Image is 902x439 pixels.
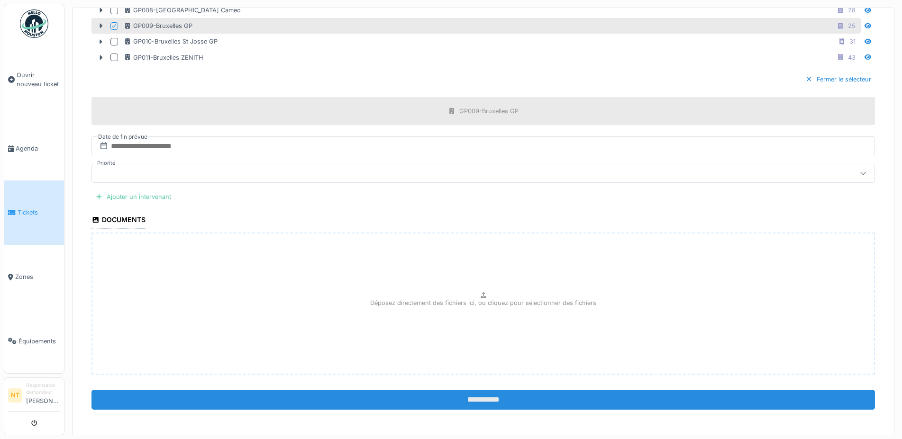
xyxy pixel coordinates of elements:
[95,159,118,167] label: Priorité
[802,73,875,86] div: Fermer le sélecteur
[124,21,192,30] div: GP009-Bruxelles GP
[15,272,60,281] span: Zones
[124,37,218,46] div: GP010-Bruxelles St Josse GP
[8,388,22,403] li: NT
[4,180,64,245] a: Tickets
[4,116,64,181] a: Agenda
[124,53,203,62] div: GP011-Bruxelles ZENITH
[370,298,596,307] p: Déposez directement des fichiers ici, ou cliquez pour sélectionner des fichiers
[17,71,60,89] span: Ouvrir nouveau ticket
[4,245,64,309] a: Zones
[124,6,241,15] div: GP008-[GEOGRAPHIC_DATA] Cameo
[91,190,175,203] div: Ajouter un intervenant
[848,53,856,62] div: 43
[848,21,856,30] div: 25
[8,382,60,412] a: NT Responsable demandeur[PERSON_NAME]
[20,9,48,38] img: Badge_color-CXgf-gQk.svg
[97,132,148,142] label: Date de fin prévue
[18,337,60,346] span: Équipements
[849,37,856,46] div: 31
[26,382,60,396] div: Responsable demandeur
[4,309,64,373] a: Équipements
[18,208,60,217] span: Tickets
[848,6,856,15] div: 28
[16,144,60,153] span: Agenda
[4,43,64,116] a: Ouvrir nouveau ticket
[26,382,60,409] li: [PERSON_NAME]
[91,213,146,229] div: Documents
[459,107,519,116] div: GP009-Bruxelles GP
